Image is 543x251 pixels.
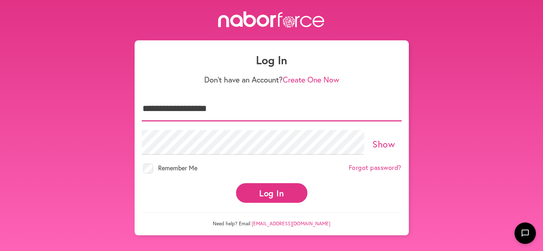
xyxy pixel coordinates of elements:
a: [EMAIL_ADDRESS][DOMAIN_NAME] [252,220,330,227]
p: Need help? Email [142,212,402,227]
a: Forgot password? [349,164,402,172]
h1: Log In [142,53,402,67]
a: Create One Now [283,74,339,85]
span: Remember Me [158,164,197,172]
button: Log In [236,183,307,203]
a: Show [372,138,395,150]
p: Don't have an Account? [142,75,402,84]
